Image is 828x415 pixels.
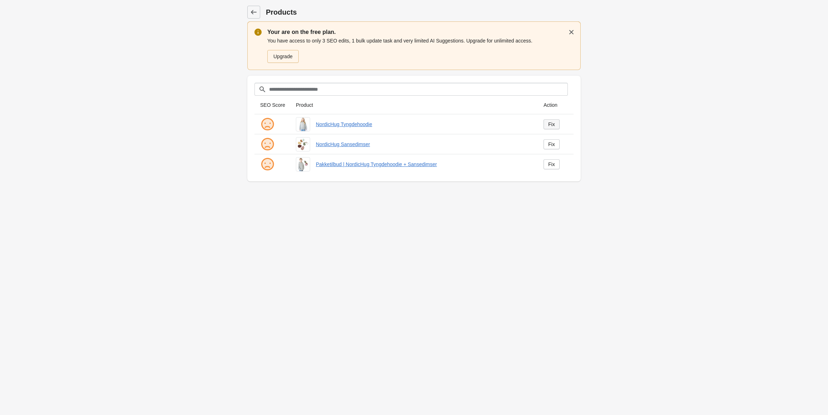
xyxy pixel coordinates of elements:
[316,121,532,128] a: NordicHug Tyngdehoodie
[273,54,293,59] div: Upgrade
[260,137,274,151] img: sad.png
[260,117,274,131] img: sad.png
[316,141,532,148] a: NordicHug Sansedimser
[548,121,555,127] div: Fix
[316,161,532,168] a: Pakketilbud | NordicHug Tyngdehoodie + Sansedimser
[538,96,574,114] th: Action
[260,157,274,171] img: sad.png
[544,119,560,129] a: Fix
[544,139,560,149] a: Fix
[267,50,299,63] a: Upgrade
[290,96,538,114] th: Product
[548,141,555,147] div: Fix
[254,96,290,114] th: SEO Score
[548,161,555,167] div: Fix
[266,7,581,17] h1: Products
[267,36,574,64] div: You have access to only 3 SEO edits, 1 bulk update task and very limited AI Suggestions. Upgrade ...
[544,159,560,169] a: Fix
[267,28,574,36] p: Your are on the free plan.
